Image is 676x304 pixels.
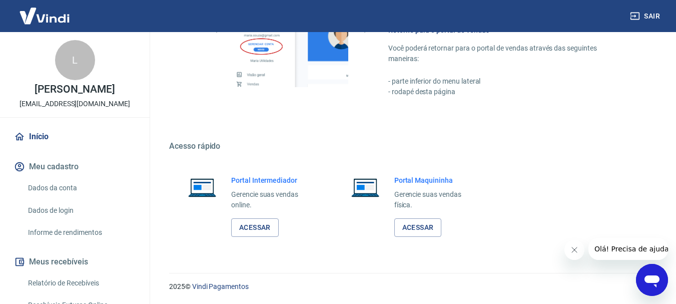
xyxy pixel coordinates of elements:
p: Gerencie suas vendas física. [394,189,477,210]
iframe: Botão para abrir a janela de mensagens [636,264,668,296]
img: Imagem de um notebook aberto [181,175,223,199]
button: Meus recebíveis [12,251,138,273]
p: [PERSON_NAME] [35,84,115,95]
span: Olá! Precisa de ajuda? [6,7,84,15]
a: Acessar [394,218,442,237]
iframe: Mensagem da empresa [588,238,668,260]
a: Dados da conta [24,178,138,198]
p: Você poderá retornar para o portal de vendas através das seguintes maneiras: [388,43,628,64]
h6: Portal Maquininha [394,175,477,185]
p: [EMAIL_ADDRESS][DOMAIN_NAME] [20,99,130,109]
img: Vindi [12,1,77,31]
a: Dados de login [24,200,138,221]
img: Imagem de um notebook aberto [344,175,386,199]
a: Vindi Pagamentos [192,282,249,290]
a: Início [12,126,138,148]
button: Meu cadastro [12,156,138,178]
a: Informe de rendimentos [24,222,138,243]
h5: Acesso rápido [169,141,652,151]
p: 2025 © [169,281,652,292]
a: Acessar [231,218,279,237]
iframe: Fechar mensagem [564,240,584,260]
button: Sair [628,7,664,26]
div: L [55,40,95,80]
h6: Portal Intermediador [231,175,314,185]
a: Relatório de Recebíveis [24,273,138,293]
p: - rodapé desta página [388,87,628,97]
p: Gerencie suas vendas online. [231,189,314,210]
p: - parte inferior do menu lateral [388,76,628,87]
